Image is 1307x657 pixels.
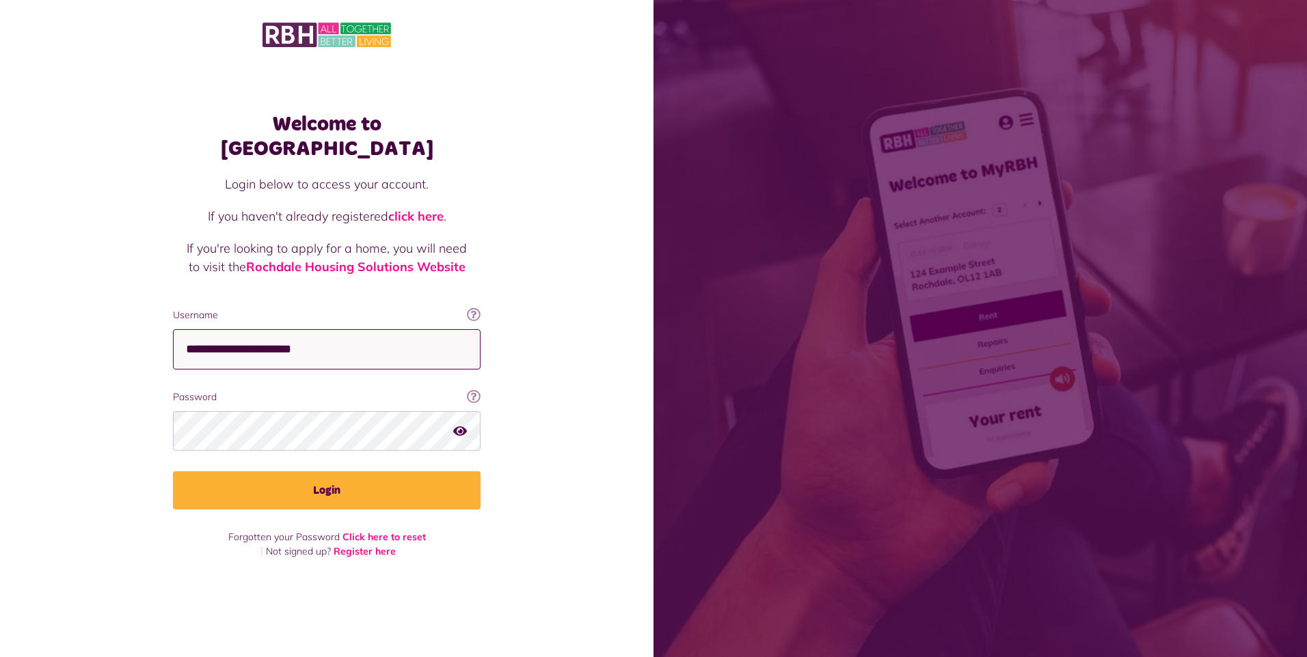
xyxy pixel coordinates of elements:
[173,308,481,322] label: Username
[262,20,391,49] img: MyRBH
[187,207,467,225] p: If you haven't already registered .
[342,531,426,543] a: Click here to reset
[246,259,466,275] a: Rochdale Housing Solutions Website
[228,531,340,543] span: Forgotten your Password
[334,545,396,557] a: Register here
[173,112,481,161] h1: Welcome to [GEOGRAPHIC_DATA]
[173,390,481,404] label: Password
[266,545,331,557] span: Not signed up?
[187,175,467,193] p: Login below to access your account.
[388,208,444,224] a: click here
[173,471,481,509] button: Login
[187,239,467,276] p: If you're looking to apply for a home, you will need to visit the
